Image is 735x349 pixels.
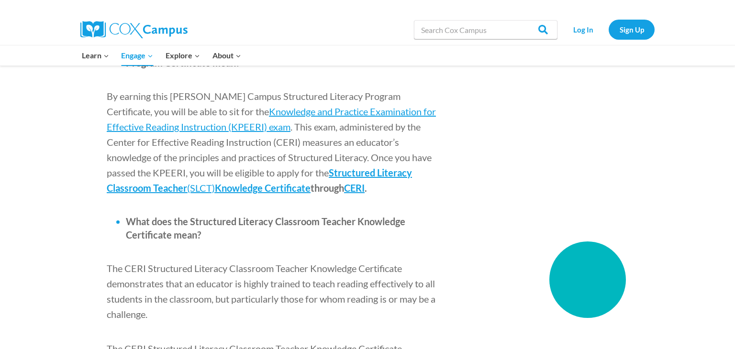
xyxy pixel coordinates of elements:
span: The CERI Structured Literacy Classroom Teacher Knowledge Certificate demonstrates that an educato... [107,262,435,320]
button: Child menu of Engage [115,45,160,65]
nav: Primary Navigation [76,45,247,65]
span: Knowledge Certificate [215,182,311,194]
span: through [311,182,344,194]
img: Cox Campus [80,21,188,38]
a: CERI [344,182,365,194]
span: . [365,182,367,194]
a: Knowledge and Practice Examination for Effective Reading Instruction (KPEERI) exam [107,106,436,132]
button: Child menu of About [206,45,247,65]
span: (SLCT) [187,182,215,194]
button: Child menu of Explore [159,45,206,65]
a: Log In [562,20,604,39]
nav: Secondary Navigation [562,20,655,39]
input: Search Cox Campus [414,20,557,39]
span: By earning this [PERSON_NAME] Campus Structured Literacy Program Certificate, you will be able to... [107,90,401,117]
button: Child menu of Learn [76,45,115,65]
a: Sign Up [609,20,655,39]
span: What does the Structured Literacy Classroom Teacher Knowledge Certificate mean? [126,216,405,240]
